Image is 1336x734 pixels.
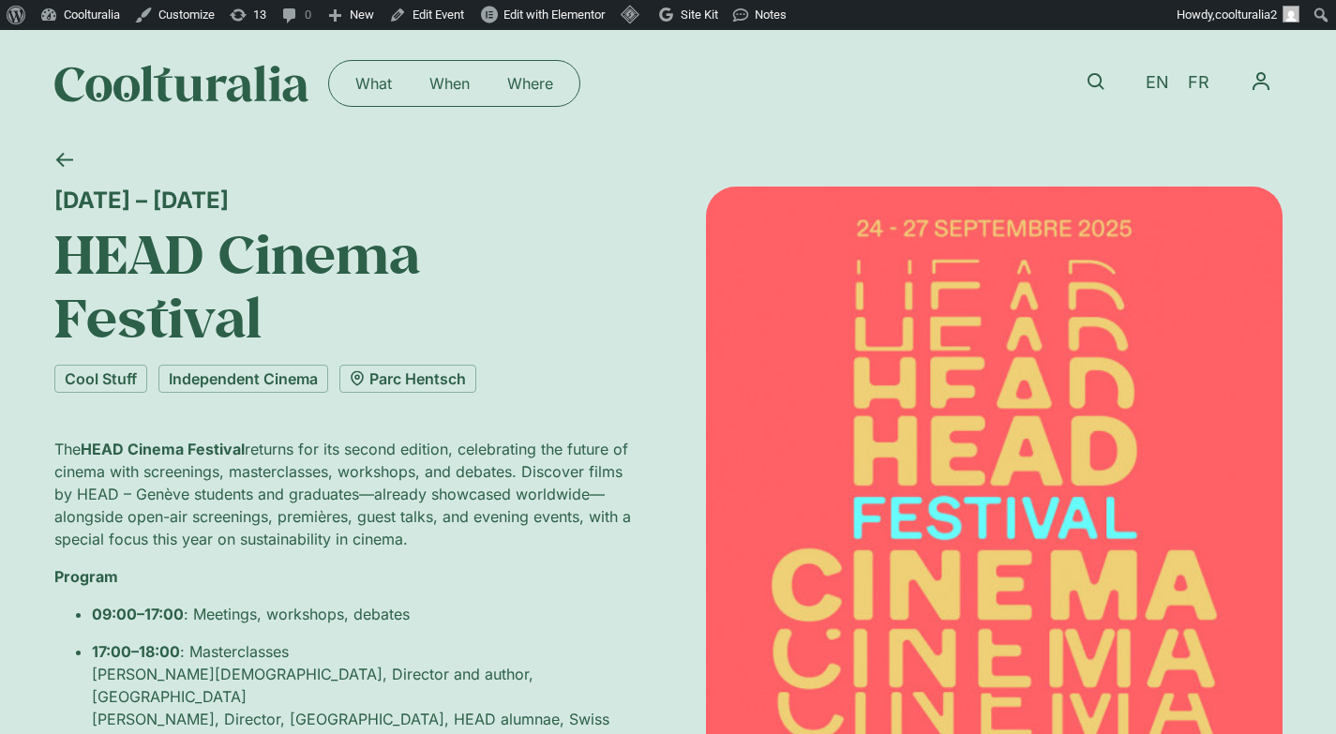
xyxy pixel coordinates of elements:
strong: Program [54,567,118,586]
span: Edit with Elementor [503,7,605,22]
nav: Menu [337,68,572,98]
button: Menu Toggle [1239,60,1283,103]
span: EN [1146,73,1169,93]
a: What [337,68,411,98]
div: [DATE] – [DATE] [54,187,631,214]
strong: HEAD Cinema Festival [81,440,245,458]
a: Independent Cinema [158,365,328,393]
strong: 09:00–17:00 [92,605,184,623]
a: Where [488,68,572,98]
strong: 17:00–18:00 [92,642,180,661]
a: Parc Hentsch [339,365,476,393]
a: FR [1178,69,1219,97]
h1: HEAD Cinema Festival [54,221,631,350]
a: EN [1136,69,1178,97]
p: : Meetings, workshops, debates [92,603,631,625]
nav: Menu [1239,60,1283,103]
p: The returns for its second edition, celebrating the future of cinema with screenings, masterclass... [54,438,631,550]
a: Cool Stuff [54,365,147,393]
a: When [411,68,488,98]
span: FR [1188,73,1209,93]
span: coolturalia2 [1215,7,1277,22]
span: Site Kit [681,7,718,22]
